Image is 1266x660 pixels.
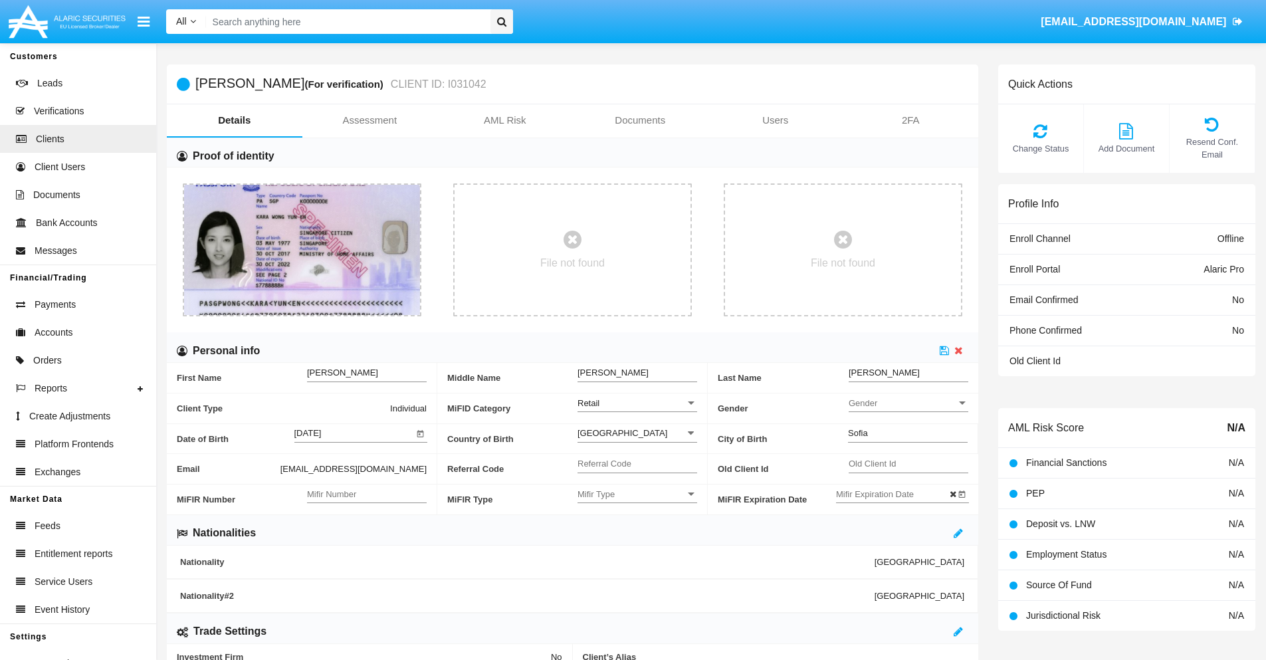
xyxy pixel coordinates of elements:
span: Country of Birth [447,424,578,454]
span: Service Users [35,575,92,589]
span: Employment Status [1026,549,1107,560]
h6: Nationalities [193,526,256,540]
span: Client Users [35,160,85,174]
span: Phone Confirmed [1009,325,1082,336]
a: Details [167,104,302,136]
span: Deposit vs. LNW [1026,518,1095,529]
span: N/A [1227,420,1245,436]
span: No [1232,294,1244,305]
a: [EMAIL_ADDRESS][DOMAIN_NAME] [1035,3,1249,41]
div: (For verification) [304,76,387,92]
a: Users [708,104,843,136]
span: First Name [177,363,307,393]
span: Resend Conf. Email [1176,136,1248,161]
span: [GEOGRAPHIC_DATA] [875,557,964,567]
span: All [176,16,187,27]
span: Documents [33,188,80,202]
span: Alaric Pro [1204,264,1244,275]
span: N/A [1229,457,1244,468]
span: Retail [578,398,599,408]
span: Old Client Id [718,454,849,484]
span: MiFIR Number [177,485,307,514]
h5: [PERSON_NAME] [195,76,486,92]
span: Gender [718,393,849,423]
span: City of Birth [718,424,848,454]
span: Feeds [35,519,60,533]
span: N/A [1229,610,1244,621]
span: Individual [390,401,427,415]
span: PEP [1026,488,1045,498]
small: CLIENT ID: I031042 [387,79,486,90]
span: Mifir Type [578,489,685,500]
span: Entitlement reports [35,547,113,561]
h6: Personal info [193,344,260,358]
span: Email Confirmed [1009,294,1078,305]
span: Last Name [718,363,849,393]
span: MiFID Category [447,393,578,423]
span: Platform Frontends [35,437,114,451]
span: MiFIR Expiration Date [718,485,836,514]
span: [EMAIL_ADDRESS][DOMAIN_NAME] [1041,16,1226,27]
span: Offline [1217,233,1244,244]
h6: AML Risk Score [1008,421,1084,434]
span: Clients [36,132,64,146]
h6: Trade Settings [193,624,266,639]
span: Create Adjustments [29,409,110,423]
span: Referral Code [447,454,578,484]
span: [EMAIL_ADDRESS][DOMAIN_NAME] [280,462,427,476]
span: Jurisdictional Risk [1026,610,1101,621]
span: Gender [849,397,956,409]
span: Nationality [180,557,875,567]
span: Source Of Fund [1026,580,1092,590]
span: Bank Accounts [36,216,98,230]
span: Exchanges [35,465,80,479]
input: Search [206,9,486,34]
a: 2FA [843,104,979,136]
span: Reports [35,382,67,395]
span: Event History [35,603,90,617]
h6: Quick Actions [1008,78,1073,90]
button: Open calendar [414,426,427,439]
a: Documents [573,104,708,136]
a: AML Risk [437,104,573,136]
span: Orders [33,354,62,368]
span: N/A [1229,518,1244,529]
span: Date of Birth [177,424,294,454]
button: Open calendar [956,487,969,500]
span: Client Type [177,401,390,415]
span: Nationality #2 [180,591,875,601]
span: Financial Sanctions [1026,457,1107,468]
span: Old Client Id [1009,356,1061,366]
span: N/A [1229,580,1244,590]
span: Change Status [1005,142,1077,155]
img: Logo image [7,2,128,41]
h6: Proof of identity [193,149,274,164]
h6: Profile Info [1008,197,1059,210]
span: [GEOGRAPHIC_DATA] [875,591,964,601]
span: Messages [35,244,77,258]
span: Email [177,462,280,476]
span: N/A [1229,488,1244,498]
span: MiFIR Type [447,485,578,514]
span: N/A [1229,549,1244,560]
span: Enroll Channel [1009,233,1071,244]
a: All [166,15,206,29]
span: Verifications [34,104,84,118]
a: Assessment [302,104,438,136]
span: Add Document [1091,142,1162,155]
span: Middle Name [447,363,578,393]
span: Payments [35,298,76,312]
span: No [1232,325,1244,336]
span: Leads [37,76,62,90]
span: Accounts [35,326,73,340]
span: Enroll Portal [1009,264,1060,275]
